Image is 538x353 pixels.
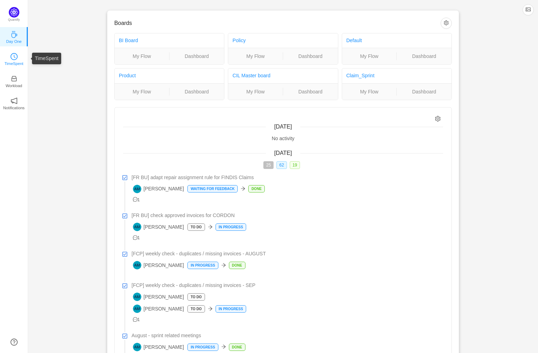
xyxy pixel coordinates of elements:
h3: Boards [114,20,441,27]
i: icon: arrow-right [208,306,213,311]
a: icon: notificationNotifications [11,99,18,106]
img: AM [133,261,141,269]
a: My Flow [228,52,283,60]
img: AM [133,223,141,231]
p: In Progress [188,344,218,351]
p: Day One [6,38,21,45]
a: Product [119,73,136,78]
i: icon: coffee [11,31,18,38]
a: icon: clock-circleTimeSpent [11,55,18,62]
a: Dashboard [397,52,451,60]
a: My Flow [115,88,169,96]
i: icon: message [133,235,137,240]
span: 25 [263,161,274,169]
i: icon: arrow-right [221,263,226,268]
span: [PERSON_NAME] [133,343,184,351]
i: icon: arrow-right [208,224,213,229]
a: icon: inboxWorkload [11,77,18,84]
a: [FR BU] check approved invoices for CORDON [132,212,443,219]
span: [PERSON_NAME] [133,223,184,231]
span: [PERSON_NAME] [133,185,184,193]
span: [PERSON_NAME] [133,261,184,269]
span: [DATE] [274,124,292,130]
a: Dashboard [397,88,451,96]
a: My Flow [342,88,397,96]
a: [FCP] weekly check - duplicates / missing invoices - AUGUST [132,250,443,257]
i: icon: notification [11,97,18,104]
span: [DATE] [274,150,292,156]
a: Dashboard [169,52,224,60]
a: My Flow [115,52,169,60]
span: [PERSON_NAME] [133,293,184,301]
p: To Do [188,224,204,230]
i: icon: arrow-right [241,186,245,191]
p: Done [249,185,264,192]
i: icon: arrow-right [221,344,226,349]
i: icon: message [133,317,137,322]
p: In Progress [216,306,246,312]
span: [FCP] weekly check - duplicates / missing invoices - SEP [132,282,255,289]
a: CIL Master board [232,73,270,78]
img: Quantify [9,7,19,18]
span: 1 [133,317,140,322]
img: AM [133,343,141,351]
i: icon: inbox [11,75,18,82]
a: Dashboard [283,52,338,60]
a: My Flow [228,88,283,96]
a: Policy [232,38,245,43]
i: icon: setting [435,116,441,122]
a: BI Board [119,38,138,43]
p: In Progress [216,224,246,230]
img: AM [133,305,141,313]
span: [FR BU] check approved invoices for CORDON [132,212,235,219]
a: Claim_Sprint [346,73,374,78]
a: icon: question-circle [11,339,18,346]
p: To Do [188,294,204,300]
span: 1 [133,235,140,240]
p: In Progress [188,262,218,269]
a: [FCP] weekly check - duplicates / missing invoices - SEP [132,282,443,289]
i: icon: message [133,197,137,202]
img: AM [133,185,141,193]
p: Quantify [8,18,20,22]
span: [FCP] weekly check - duplicates / missing invoices - AUGUST [132,250,266,257]
a: [FR BU] adapt repair assignment rule for FINDIS Claims [132,174,443,181]
button: icon: setting [441,18,452,29]
a: Default [346,38,362,43]
p: Waiting for feedback [188,185,237,192]
span: [FR BU] adapt repair assignment rule for FINDIS Claims [132,174,254,181]
span: [PERSON_NAME] [133,305,184,313]
p: Done [229,344,245,351]
a: Dashboard [169,88,224,96]
img: AM [133,293,141,301]
p: Done [229,262,245,269]
span: August - sprint related meetings [132,332,201,339]
a: August - sprint related meetings [132,332,443,339]
p: To Do [188,306,204,312]
div: No activity [123,135,443,142]
p: Workload [6,83,22,89]
i: icon: clock-circle [11,53,18,60]
span: 19 [290,161,300,169]
span: 1 [133,197,140,202]
p: Notifications [3,105,25,111]
button: icon: picture [523,4,534,15]
a: My Flow [342,52,397,60]
a: Dashboard [283,88,338,96]
a: icon: coffeeDay One [11,33,18,40]
p: TimeSpent [5,60,24,67]
span: 62 [276,161,287,169]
